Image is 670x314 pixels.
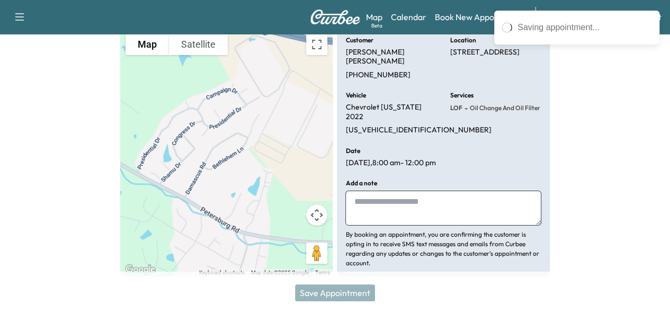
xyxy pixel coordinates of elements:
a: Open this area in Google Maps (opens a new window) [123,263,158,276]
span: Oil Change and Oil Filter [467,104,540,112]
h6: Customer [345,37,373,43]
span: LOF [450,104,462,112]
h6: Vehicle [345,92,365,98]
p: [DATE] , 8:00 am - 12:00 pm [345,158,435,168]
a: Terms (opens in new tab) [315,270,329,275]
p: [PHONE_NUMBER] [345,70,410,80]
a: Book New Appointment [435,11,524,23]
span: Map data ©2025 Google [251,270,308,275]
p: [STREET_ADDRESS] [450,48,519,57]
div: Beta [371,22,382,30]
h6: Location [450,37,476,43]
h6: Date [345,148,360,154]
a: MapBeta [366,11,382,23]
h6: Services [450,92,473,98]
button: Show satellite imagery [169,34,228,55]
h6: Add a note [345,180,377,186]
span: - [462,103,467,113]
img: Google [123,263,158,276]
button: Keyboard shortcuts [199,269,244,276]
button: Toggle fullscreen view [306,34,327,55]
p: By booking an appointment, you are confirming the customer is opting in to receive SMS text messa... [345,230,541,268]
a: Calendar [391,11,426,23]
button: Map camera controls [306,204,327,226]
p: Chevrolet [US_STATE] 2022 [345,103,437,121]
button: Drag Pegman onto the map to open Street View [306,243,327,264]
div: Saving appointment... [517,21,652,34]
p: [PERSON_NAME] [PERSON_NAME] [345,48,437,66]
p: [US_VEHICLE_IDENTIFICATION_NUMBER] [345,125,491,135]
button: Show street map [126,34,169,55]
img: Curbee Logo [310,10,361,24]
